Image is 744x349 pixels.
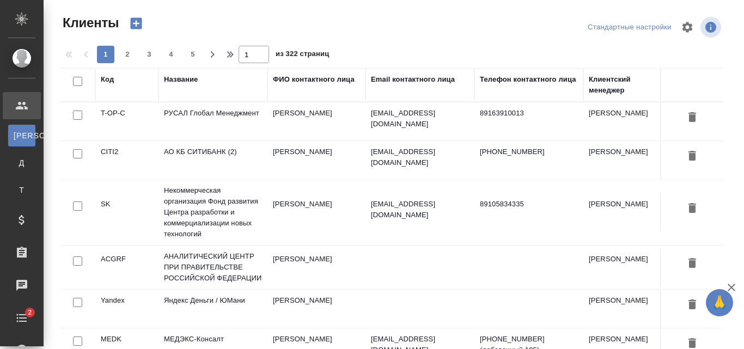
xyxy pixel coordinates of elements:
td: [PERSON_NAME] [583,141,670,179]
div: ФИО контактного лица [273,74,355,85]
span: 🙏 [710,291,729,314]
p: [EMAIL_ADDRESS][DOMAIN_NAME] [371,146,469,168]
td: АО КБ СИТИБАНК (2) [158,141,267,179]
button: 5 [184,46,202,63]
td: ACGRF [95,248,158,286]
td: [PERSON_NAME] [267,193,365,231]
td: [PERSON_NAME] [583,290,670,328]
p: [EMAIL_ADDRESS][DOMAIN_NAME] [371,199,469,221]
button: Создать [123,14,149,33]
p: 89163910013 [480,108,578,119]
div: Email контактного лица [371,74,455,85]
button: 3 [141,46,158,63]
a: 2 [3,304,41,332]
button: Удалить [683,295,702,315]
td: T-OP-C [95,102,158,140]
td: [PERSON_NAME] [267,102,365,140]
span: [PERSON_NAME] [14,130,30,141]
div: Телефон контактного лица [480,74,576,85]
button: 🙏 [706,289,733,316]
span: Клиенты [60,14,119,32]
div: Название [164,74,198,85]
p: 89105834335 [480,199,578,210]
td: Яндекс Деньги / ЮМани [158,290,267,328]
span: Настроить таблицу [674,14,700,40]
button: 2 [119,46,136,63]
a: Д [8,152,35,174]
td: [PERSON_NAME] [583,248,670,286]
td: АНАЛИТИЧЕСКИЙ ЦЕНТР ПРИ ПРАВИТЕЛЬСТВЕ РОССИЙСКОЙ ФЕДЕРАЦИИ [158,246,267,289]
td: Yandex [95,290,158,328]
button: Удалить [683,146,702,167]
td: [PERSON_NAME] [583,102,670,140]
button: Удалить [683,199,702,219]
a: Т [8,179,35,201]
button: Удалить [683,108,702,128]
div: Код [101,74,114,85]
div: split button [585,19,674,36]
td: [PERSON_NAME] [267,248,365,286]
td: CITI2 [95,141,158,179]
span: 2 [21,307,38,318]
span: Т [14,185,30,195]
span: 5 [184,49,202,60]
span: Д [14,157,30,168]
td: SK [95,193,158,231]
td: [PERSON_NAME] [267,290,365,328]
a: [PERSON_NAME] [8,125,35,146]
td: [PERSON_NAME] [583,193,670,231]
button: 4 [162,46,180,63]
div: Клиентский менеджер [589,74,665,96]
td: [PERSON_NAME] [267,141,365,179]
p: [EMAIL_ADDRESS][DOMAIN_NAME] [371,108,469,130]
td: РУСАЛ Глобал Менеджмент [158,102,267,140]
td: Некоммерческая организация Фонд развития Центра разработки и коммерциализации новых технологий [158,180,267,245]
button: Удалить [683,254,702,274]
span: 3 [141,49,158,60]
span: 2 [119,49,136,60]
span: Посмотреть информацию [700,17,723,38]
span: 4 [162,49,180,60]
p: [PHONE_NUMBER] [480,146,578,157]
span: из 322 страниц [276,47,329,63]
